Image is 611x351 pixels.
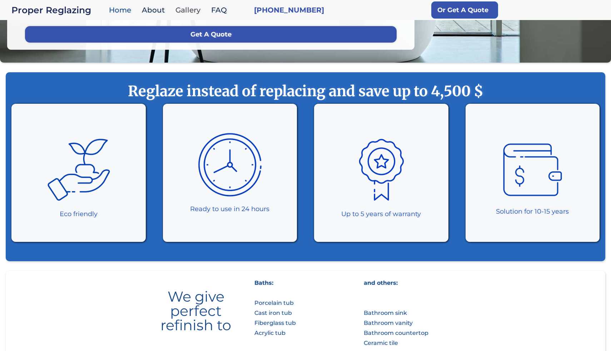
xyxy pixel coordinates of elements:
[172,3,208,18] a: Gallery
[60,209,98,219] div: Eco friendly
[25,26,397,43] a: Get A Quote
[20,82,591,100] strong: Reglaze instead of replacing and save up to 4,500 $
[138,3,172,18] a: About
[431,1,498,19] a: Or Get A Quote
[208,3,234,18] a: FAQ
[11,5,105,15] div: Proper Reglazing
[145,284,247,332] div: We give perfect refinish to
[364,309,428,346] strong: ‍ Bathroom sink Bathroom vanity Bathroom countertop Ceramic tile
[496,206,569,216] div: Solution for 10-15 years
[11,5,105,15] a: home
[254,279,273,286] strong: Baths:
[341,209,421,219] div: Up to 5 years of warranty
[254,278,296,338] div: Porcelain tub Cast iron tub Fiberglass tub Acrylic tub
[105,3,138,18] a: Home
[190,204,269,224] div: Ready to use in 24 hours ‍
[254,5,324,15] a: [PHONE_NUMBER]
[364,279,398,286] strong: and others:‍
